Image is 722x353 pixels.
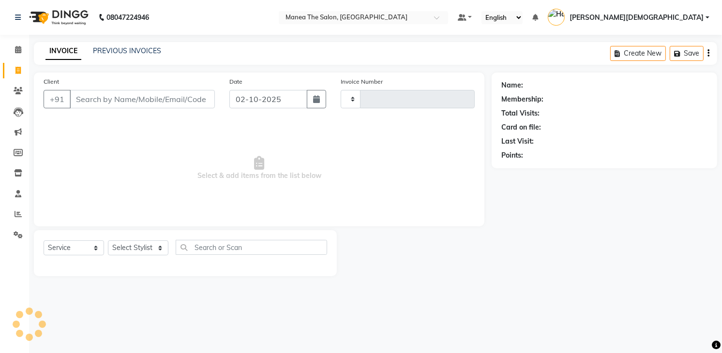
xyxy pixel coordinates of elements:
[176,240,327,255] input: Search or Scan
[501,150,523,161] div: Points:
[70,90,215,108] input: Search by Name/Mobile/Email/Code
[501,108,540,118] div: Total Visits:
[670,46,704,61] button: Save
[229,77,242,86] label: Date
[25,4,91,31] img: logo
[341,77,383,86] label: Invoice Number
[501,122,541,132] div: Card on file:
[501,80,523,90] div: Name:
[45,43,81,60] a: INVOICE
[548,9,565,26] img: Hari Krishna
[93,46,161,55] a: PREVIOUS INVOICES
[501,94,543,104] div: Membership:
[501,136,534,147] div: Last Visit:
[44,77,59,86] label: Client
[44,120,475,217] span: Select & add items from the list below
[44,90,71,108] button: +91
[610,46,666,61] button: Create New
[570,13,704,23] span: [PERSON_NAME][DEMOGRAPHIC_DATA]
[106,4,149,31] b: 08047224946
